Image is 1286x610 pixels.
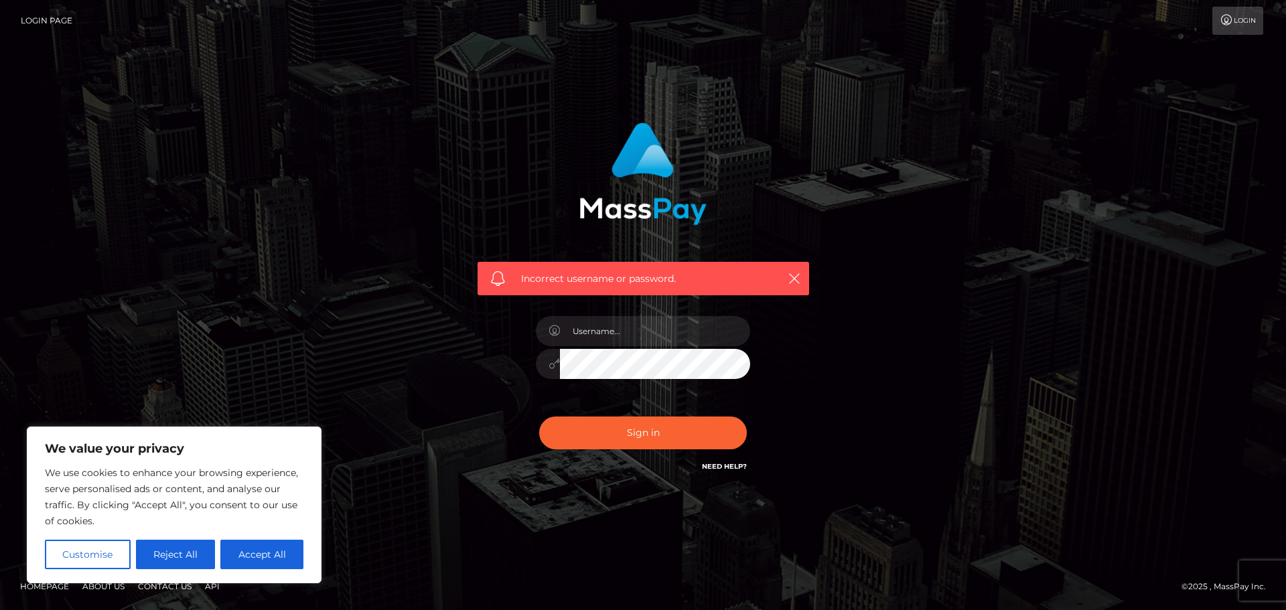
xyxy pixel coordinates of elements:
p: We use cookies to enhance your browsing experience, serve personalised ads or content, and analys... [45,465,303,529]
a: API [200,576,225,597]
a: Homepage [15,576,74,597]
a: Need Help? [702,462,747,471]
button: Accept All [220,540,303,569]
button: Sign in [539,416,747,449]
img: MassPay Login [579,123,707,225]
div: © 2025 , MassPay Inc. [1182,579,1276,594]
span: Incorrect username or password. [521,272,766,286]
div: We value your privacy [27,427,321,583]
button: Customise [45,540,131,569]
button: Reject All [136,540,216,569]
a: Login [1212,7,1263,35]
a: About Us [77,576,130,597]
a: Login Page [21,7,72,35]
input: Username... [560,316,750,346]
p: We value your privacy [45,441,303,457]
a: Contact Us [133,576,197,597]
